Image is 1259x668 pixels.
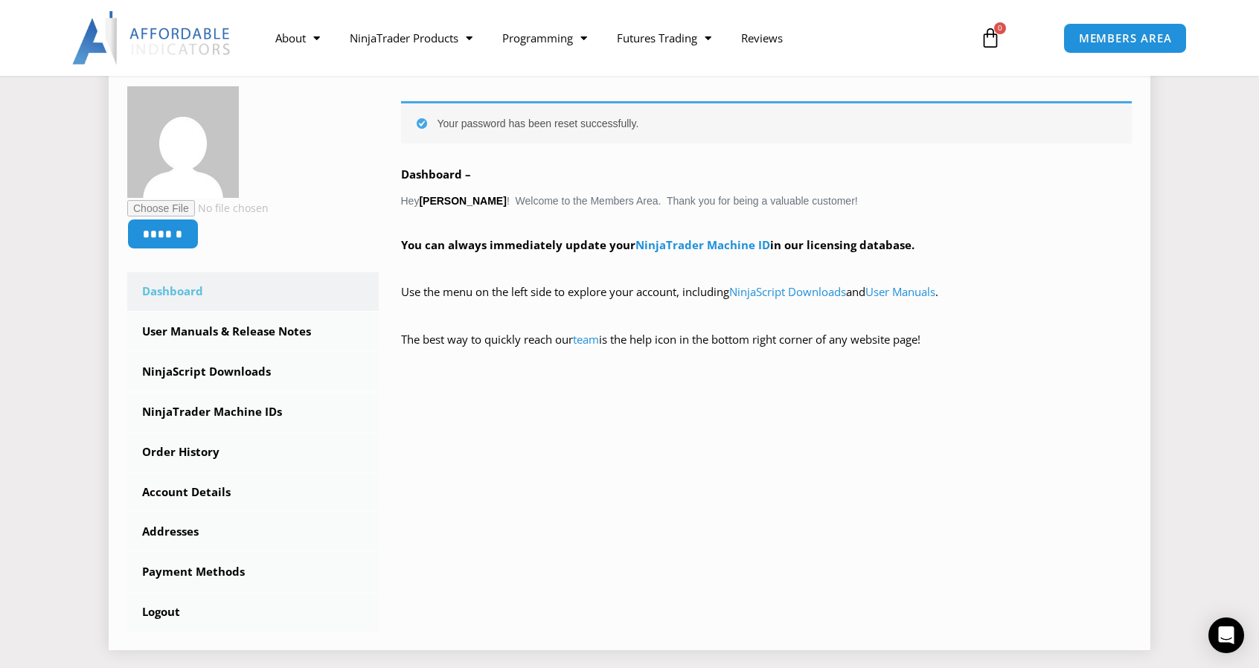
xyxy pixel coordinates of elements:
[401,101,1133,144] div: Your password has been reset successfully.
[127,272,379,632] nav: Account pages
[127,593,379,632] a: Logout
[127,433,379,472] a: Order History
[726,21,798,55] a: Reviews
[127,473,379,512] a: Account Details
[127,393,379,431] a: NinjaTrader Machine IDs
[127,513,379,551] a: Addresses
[602,21,726,55] a: Futures Trading
[401,330,1133,371] p: The best way to quickly reach our is the help icon in the bottom right corner of any website page!
[401,101,1133,370] div: Hey ! Welcome to the Members Area. Thank you for being a valuable customer!
[635,237,770,252] a: NinjaTrader Machine ID
[419,195,506,207] strong: [PERSON_NAME]
[729,284,846,299] a: NinjaScript Downloads
[127,553,379,591] a: Payment Methods
[1208,617,1244,653] div: Open Intercom Messenger
[1079,33,1172,44] span: MEMBERS AREA
[958,16,1023,60] a: 0
[401,167,471,182] b: Dashboard –
[487,21,602,55] a: Programming
[127,353,379,391] a: NinjaScript Downloads
[865,284,935,299] a: User Manuals
[127,312,379,351] a: User Manuals & Release Notes
[401,282,1133,324] p: Use the menu on the left side to explore your account, including and .
[127,272,379,311] a: Dashboard
[260,21,963,55] nav: Menu
[127,86,239,198] img: 5b5e4e1df32ddd44200a227e66225bb64536631775e13b80cdd1fed8f5878813
[72,11,232,65] img: LogoAI | Affordable Indicators – NinjaTrader
[335,21,487,55] a: NinjaTrader Products
[1063,23,1188,54] a: MEMBERS AREA
[573,332,599,347] a: team
[260,21,335,55] a: About
[401,237,914,252] strong: You can always immediately update your in our licensing database.
[994,22,1006,34] span: 0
